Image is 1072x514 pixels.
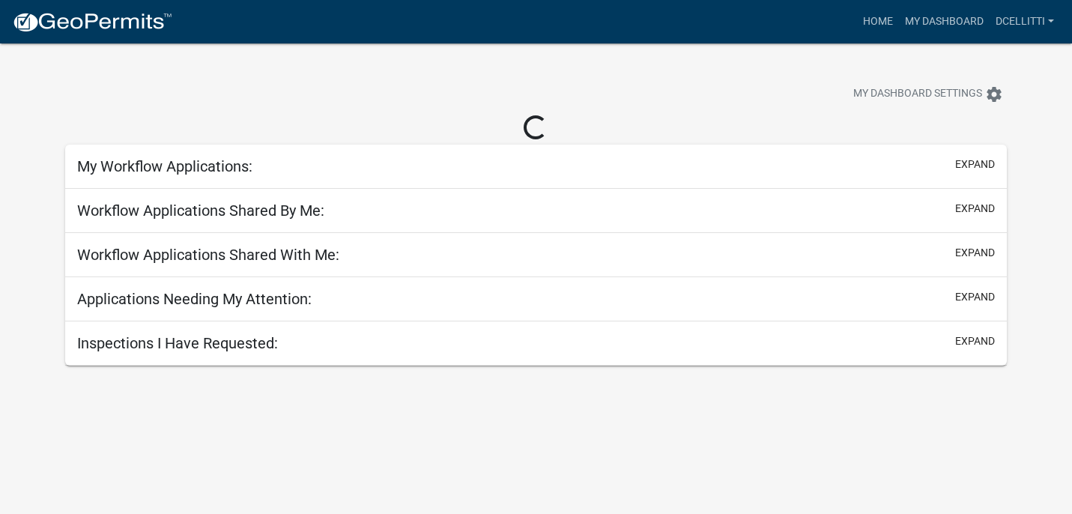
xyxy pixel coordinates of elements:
a: dcellitti [990,7,1060,36]
h5: My Workflow Applications: [77,157,252,175]
i: settings [985,85,1003,103]
span: My Dashboard Settings [853,85,982,103]
button: My Dashboard Settingssettings [841,79,1015,109]
button: expand [955,245,995,261]
button: expand [955,201,995,217]
button: expand [955,333,995,349]
button: expand [955,289,995,305]
a: My Dashboard [899,7,990,36]
h5: Inspections I Have Requested: [77,334,278,352]
a: Home [857,7,899,36]
button: expand [955,157,995,172]
h5: Applications Needing My Attention: [77,290,312,308]
h5: Workflow Applications Shared With Me: [77,246,339,264]
h5: Workflow Applications Shared By Me: [77,202,324,220]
